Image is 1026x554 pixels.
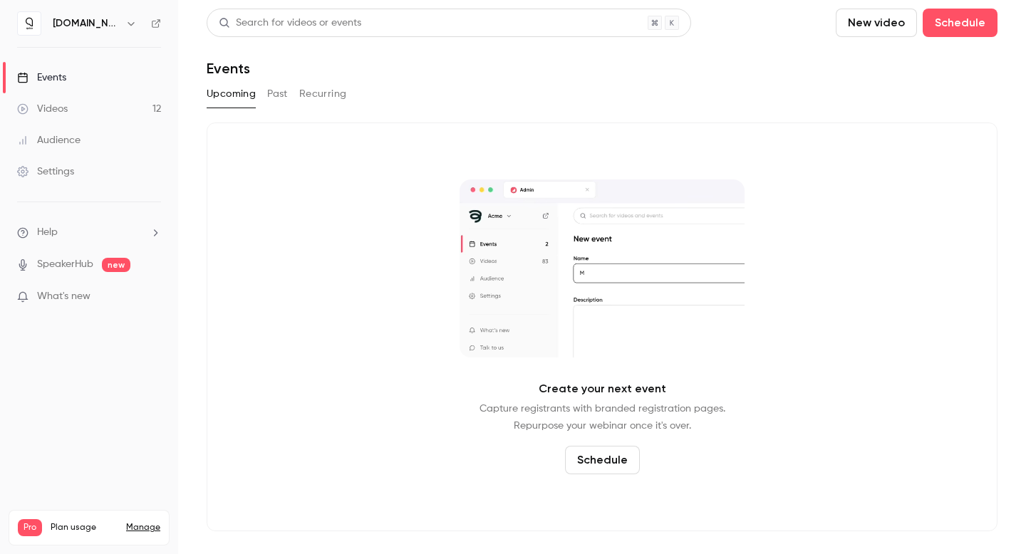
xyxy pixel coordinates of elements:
[53,16,120,31] h6: [DOMAIN_NAME]
[18,12,41,35] img: quico.io
[207,83,256,105] button: Upcoming
[17,133,81,147] div: Audience
[37,257,93,272] a: SpeakerHub
[17,225,161,240] li: help-dropdown-opener
[17,70,66,85] div: Events
[267,83,288,105] button: Past
[299,83,347,105] button: Recurring
[18,519,42,536] span: Pro
[17,102,68,116] div: Videos
[102,258,130,272] span: new
[565,446,640,474] button: Schedule
[17,164,74,179] div: Settings
[836,9,917,37] button: New video
[207,60,250,77] h1: Events
[480,400,725,434] p: Capture registrants with branded registration pages. Repurpose your webinar once it's over.
[37,289,90,304] span: What's new
[923,9,997,37] button: Schedule
[126,522,160,533] a: Manage
[539,380,666,397] p: Create your next event
[37,225,58,240] span: Help
[51,522,118,533] span: Plan usage
[219,16,361,31] div: Search for videos or events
